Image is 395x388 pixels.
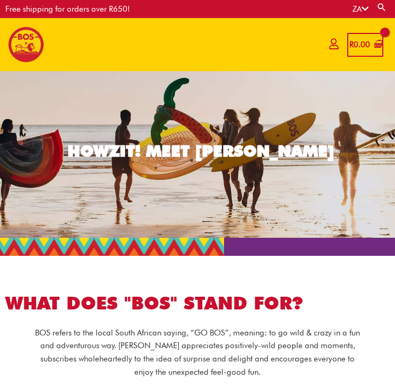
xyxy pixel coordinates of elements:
[349,40,370,49] bdi: 0.00
[353,4,368,14] a: ZA
[349,40,354,49] span: R
[347,33,383,57] a: View Shopping Cart, empty
[376,2,387,12] a: Search button
[32,326,363,379] p: BOS refers to the local South African saying, “GO BOS”, meaning: to go wild & crazy in a fun and ...
[8,27,44,63] img: BOS logo finals-200px
[5,290,390,316] h1: WHAT DOES "BOS" STAND FOR?
[67,143,334,159] div: HOWZIT! MEET [PERSON_NAME]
